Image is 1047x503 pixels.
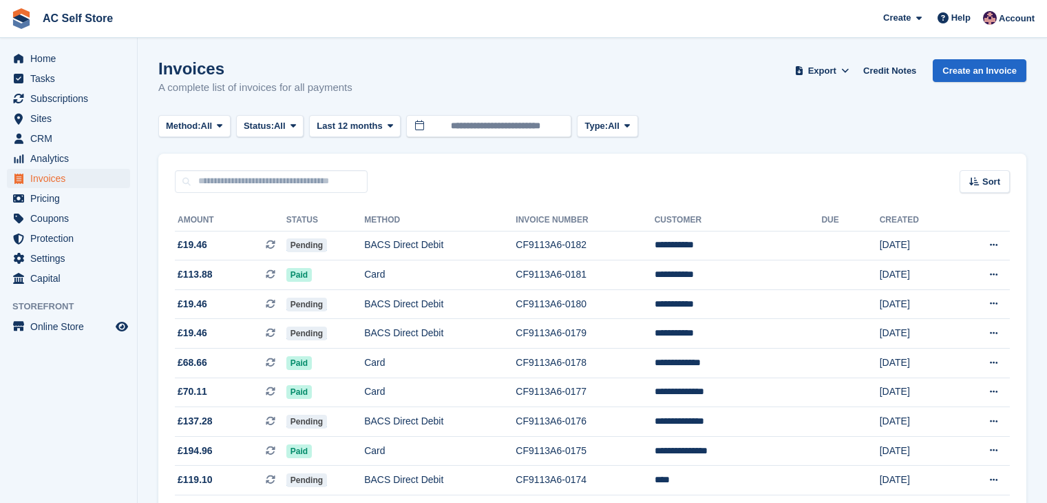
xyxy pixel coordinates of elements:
[933,59,1026,82] a: Create an Invoice
[30,249,113,268] span: Settings
[175,209,286,232] th: Amount
[178,414,213,429] span: £137.28
[7,49,130,68] a: menu
[201,119,213,133] span: All
[364,466,516,495] td: BACS Direct Debit
[178,267,213,282] span: £113.88
[516,319,654,349] td: CF9113A6-0179
[982,175,1000,189] span: Sort
[30,209,113,228] span: Coupons
[364,407,516,437] td: BACS Direct Debit
[236,115,304,138] button: Status: All
[7,169,130,188] a: menu
[858,59,922,82] a: Credit Notes
[880,319,955,349] td: [DATE]
[7,129,130,148] a: menu
[516,289,654,319] td: CF9113A6-0180
[364,436,516,466] td: Card
[516,436,654,466] td: CF9113A6-0175
[30,49,113,68] span: Home
[7,189,130,208] a: menu
[516,260,654,290] td: CF9113A6-0181
[364,319,516,349] td: BACS Direct Debit
[880,436,955,466] td: [DATE]
[880,378,955,407] td: [DATE]
[286,444,312,458] span: Paid
[808,64,836,78] span: Export
[166,119,201,133] span: Method:
[158,80,352,96] p: A complete list of invoices for all payments
[608,119,620,133] span: All
[317,119,382,133] span: Last 12 months
[516,349,654,378] td: CF9113A6-0178
[286,415,327,429] span: Pending
[792,59,852,82] button: Export
[516,378,654,407] td: CF9113A6-0177
[286,327,327,340] span: Pending
[12,300,137,314] span: Storefront
[880,407,955,437] td: [DATE]
[880,349,955,378] td: [DATE]
[7,269,130,288] a: menu
[983,11,997,25] img: Ted Cox
[286,385,312,399] span: Paid
[286,356,312,370] span: Paid
[178,384,207,399] span: £70.11
[577,115,637,138] button: Type: All
[364,378,516,407] td: Card
[309,115,401,138] button: Last 12 months
[516,466,654,495] td: CF9113A6-0174
[7,249,130,268] a: menu
[286,238,327,252] span: Pending
[30,189,113,208] span: Pricing
[999,12,1035,25] span: Account
[30,269,113,288] span: Capital
[584,119,608,133] span: Type:
[30,89,113,108] span: Subscriptions
[30,229,113,248] span: Protection
[30,169,113,188] span: Invoices
[880,260,955,290] td: [DATE]
[178,238,207,252] span: £19.46
[244,119,274,133] span: Status:
[37,7,118,30] a: AC Self Store
[364,289,516,319] td: BACS Direct Debit
[7,229,130,248] a: menu
[158,59,352,78] h1: Invoices
[114,318,130,335] a: Preview store
[880,289,955,319] td: [DATE]
[880,231,955,260] td: [DATE]
[883,11,911,25] span: Create
[30,317,113,336] span: Online Store
[364,260,516,290] td: Card
[364,349,516,378] td: Card
[516,407,654,437] td: CF9113A6-0176
[364,209,516,232] th: Method
[11,8,32,29] img: stora-icon-8386f47178a22dfd0bd8f6a31ec36ba5ce8667c1dd55bd0f319d3a0aa187defe.svg
[178,356,207,370] span: £68.66
[286,473,327,487] span: Pending
[30,149,113,168] span: Analytics
[880,466,955,495] td: [DATE]
[655,209,822,232] th: Customer
[7,317,130,336] a: menu
[516,231,654,260] td: CF9113A6-0182
[178,297,207,311] span: £19.46
[7,209,130,228] a: menu
[178,473,213,487] span: £119.10
[286,298,327,311] span: Pending
[30,109,113,128] span: Sites
[274,119,286,133] span: All
[286,209,364,232] th: Status
[30,69,113,88] span: Tasks
[821,209,879,232] th: Due
[178,326,207,340] span: £19.46
[286,268,312,282] span: Paid
[516,209,654,232] th: Invoice Number
[880,209,955,232] th: Created
[7,89,130,108] a: menu
[7,109,130,128] a: menu
[7,69,130,88] a: menu
[951,11,971,25] span: Help
[7,149,130,168] a: menu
